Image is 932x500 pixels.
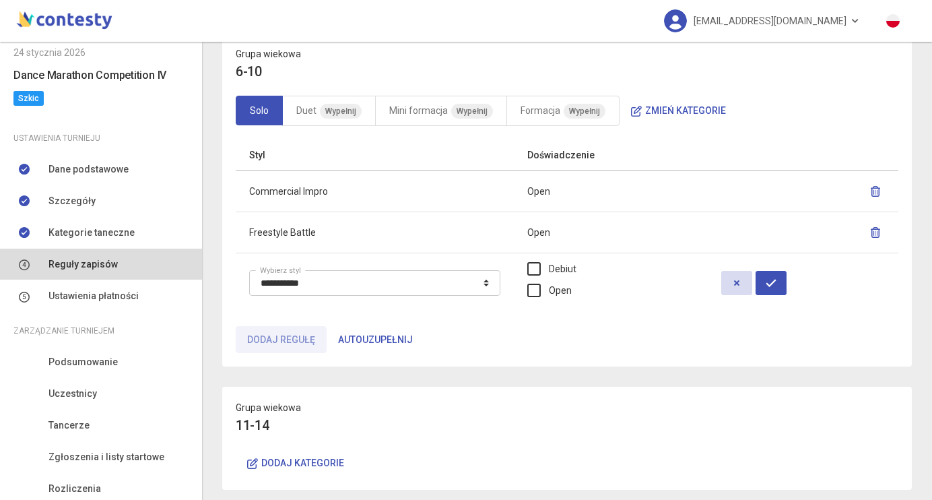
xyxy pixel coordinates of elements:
p: Grupa wiekowa [236,46,898,61]
td: Commercial Impro [236,170,514,212]
span: Wypełnij [451,104,493,119]
span: Tancerze [48,418,90,433]
span: Szczegóły [48,193,96,208]
label: Open [527,283,572,298]
span: Uczestnicy [48,386,97,401]
a: Formacja [506,96,620,126]
td: Freestyle Battle [236,212,514,253]
h6: Dance Marathon Competition IV [13,67,189,84]
span: Podsumowanie [48,354,118,369]
a: Mini formacja [375,96,507,126]
label: Debiut [527,261,576,276]
th: Doświadczenie [514,139,708,171]
span: Open [527,186,550,197]
button: Dodaj regułę [236,326,327,353]
span: Reguły zapisów [48,257,118,272]
span: Zarządzanie turniejem [13,323,114,338]
span: Kategorie taneczne [48,225,135,240]
span: Szkic [13,91,44,106]
p: Grupa wiekowa [236,400,898,415]
img: number-4 [19,259,30,271]
span: Zgłoszenia i listy startowe [48,449,164,464]
th: Styl [236,139,514,171]
span: Rozliczenia [48,481,101,496]
span: Dane podstawowe [48,162,129,177]
button: Dodaj kategorie [236,449,356,476]
span: Wypełnij [564,104,605,119]
a: Duet [282,96,376,126]
button: Zmień kategorie [620,97,737,124]
span: Ustawienia płatności [48,288,139,303]
span: Wypełnij [320,104,362,119]
div: Ustawienia turnieju [13,131,189,146]
div: 24 stycznia 2026 [13,45,189,60]
h4: 11-14 [236,415,898,436]
img: number-5 [19,291,30,303]
span: Open [527,227,550,238]
a: Solo [236,96,283,125]
button: Autouzupełnij [327,326,424,353]
h4: 6-10 [236,61,898,82]
span: [EMAIL_ADDRESS][DOMAIN_NAME] [694,7,846,35]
